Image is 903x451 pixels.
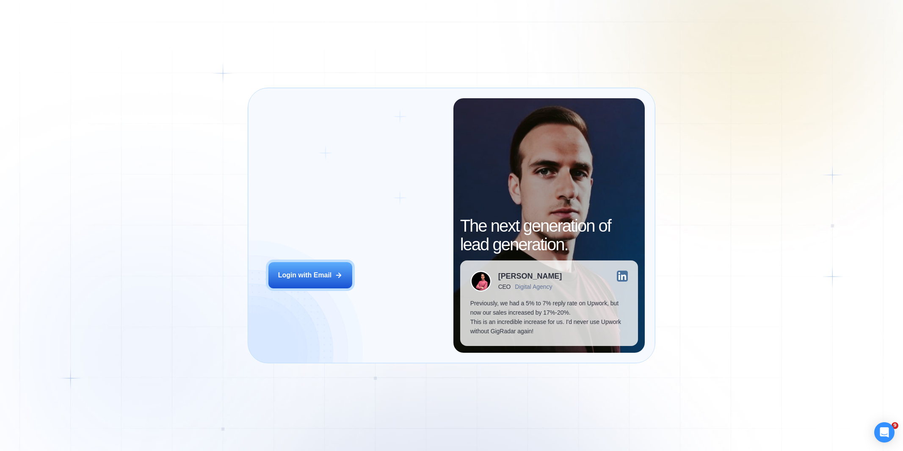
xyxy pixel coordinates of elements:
p: Previously, we had a 5% to 7% reply rate on Upwork, but now our sales increased by 17%-20%. This ... [470,299,628,336]
div: Login with Email [278,271,332,280]
div: Open Intercom Messenger [874,422,895,443]
button: Login with Email [268,262,352,288]
div: Digital Agency [515,283,552,290]
div: [PERSON_NAME] [498,272,562,280]
span: 9 [892,422,898,429]
div: CEO [498,283,511,290]
h2: The next generation of lead generation. [460,216,638,254]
